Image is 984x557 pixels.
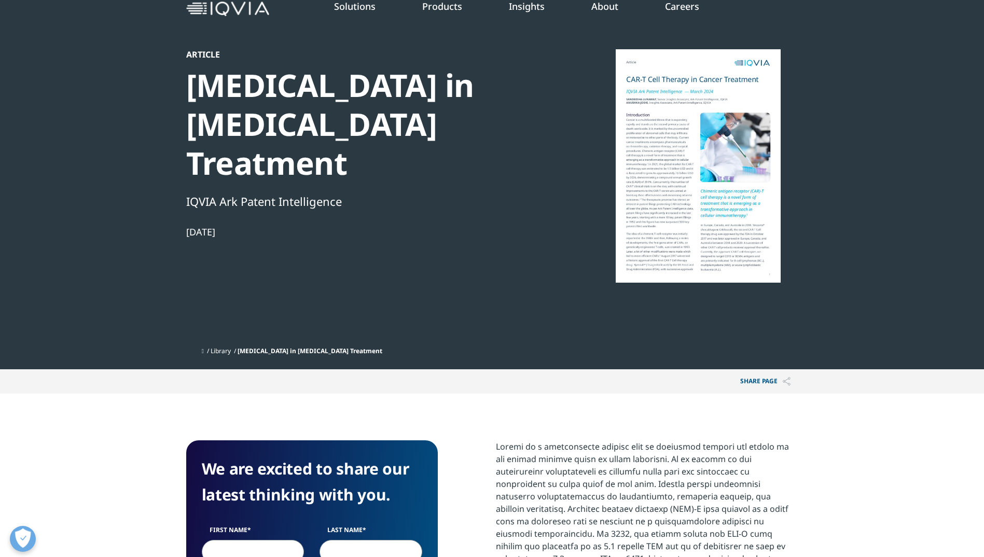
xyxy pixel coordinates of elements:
p: Share PAGE [732,369,798,394]
button: Share PAGEShare PAGE [732,369,798,394]
label: Last Name [320,525,422,540]
h4: We are excited to share our latest thinking with you. [202,456,422,508]
div: IQVIA Ark Patent Intelligence [186,192,542,210]
a: Library [211,346,231,355]
button: Open Preferences [10,526,36,552]
label: First Name [202,525,304,540]
div: [DATE] [186,226,542,238]
span: [MEDICAL_DATA] in [MEDICAL_DATA] Treatment [238,346,382,355]
div: Article [186,49,542,60]
img: IQVIA Healthcare Information Technology and Pharma Clinical Research Company [186,2,269,17]
div: [MEDICAL_DATA] in [MEDICAL_DATA] Treatment [186,66,542,183]
img: Share PAGE [783,377,791,386]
